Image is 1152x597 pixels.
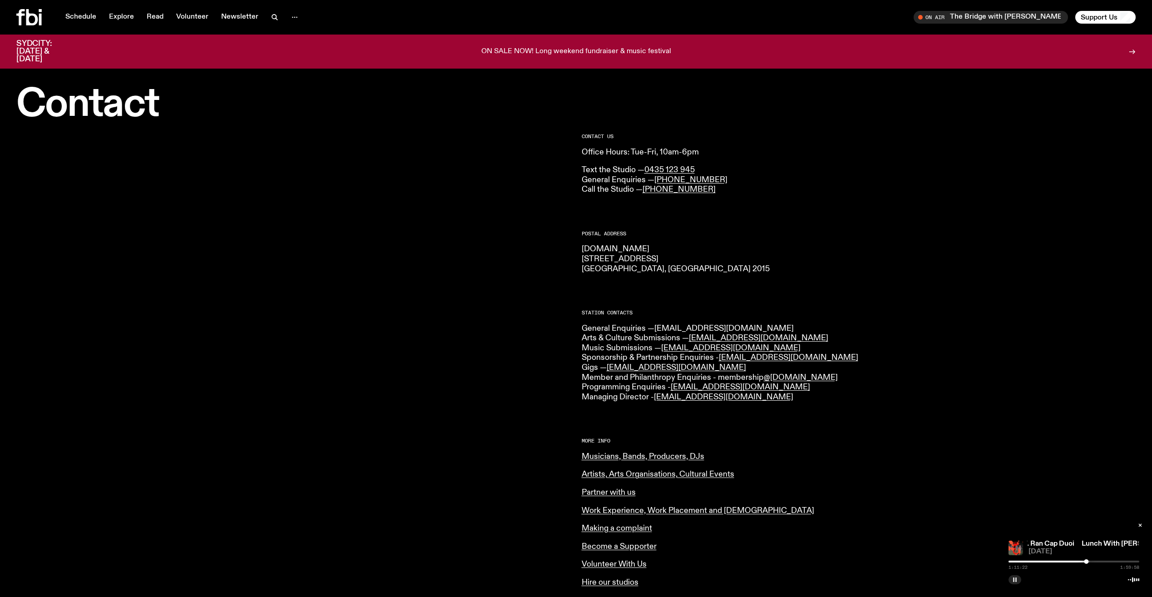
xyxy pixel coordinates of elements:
a: @[DOMAIN_NAME] [764,373,838,382]
h2: Postal Address [582,231,1136,236]
h1: Contact [16,86,571,123]
span: 1:59:58 [1120,565,1139,570]
a: Schedule [60,11,102,24]
a: Musicians, Bands, Producers, DJs [582,453,704,461]
a: Artists, Arts Organisations, Cultural Events [582,470,734,478]
a: [EMAIL_ADDRESS][DOMAIN_NAME] [654,324,794,333]
a: Hire our studios [582,578,638,587]
p: [DOMAIN_NAME] [STREET_ADDRESS] [GEOGRAPHIC_DATA], [GEOGRAPHIC_DATA] 2015 [582,244,1136,274]
h2: CONTACT US [582,134,1136,139]
a: Work Experience, Work Placement and [DEMOGRAPHIC_DATA] [582,507,814,515]
a: Explore [104,11,139,24]
span: [DATE] [1028,548,1139,555]
a: [EMAIL_ADDRESS][DOMAIN_NAME] [689,334,828,342]
a: Read [141,11,169,24]
a: [EMAIL_ADDRESS][DOMAIN_NAME] [607,363,746,372]
a: Volunteer [171,11,214,24]
a: Making a complaint [582,524,652,532]
span: Support Us [1081,13,1117,21]
a: Partner with us [582,488,636,497]
p: Office Hours: Tue-Fri, 10am-6pm [582,148,1136,158]
a: Become a Supporter [582,542,657,551]
a: [PHONE_NUMBER] [643,185,716,194]
a: [EMAIL_ADDRESS][DOMAIN_NAME] [671,383,810,391]
p: Text the Studio — General Enquiries — Call the Studio — [582,165,1136,195]
button: On AirThe Bridge with [PERSON_NAME] [914,11,1068,24]
h3: SYDCITY: [DATE] & [DATE] [16,40,74,63]
p: ON SALE NOW! Long weekend fundraiser & music festival [481,48,671,56]
h2: Station Contacts [582,310,1136,315]
a: 0435 123 945 [644,166,695,174]
a: Lunch With [PERSON_NAME] 6/09- FT. Ran Cap Duoi [897,540,1074,547]
h2: More Info [582,438,1136,443]
a: [EMAIL_ADDRESS][DOMAIN_NAME] [661,344,801,352]
a: Newsletter [216,11,264,24]
a: [EMAIL_ADDRESS][DOMAIN_NAME] [654,393,793,401]
p: General Enquiries — Arts & Culture Submissions — Music Submissions — Sponsorship & Partnership En... [582,324,1136,403]
a: [PHONE_NUMBER] [654,176,727,184]
a: Volunteer With Us [582,560,647,568]
a: [EMAIL_ADDRESS][DOMAIN_NAME] [719,353,858,362]
button: Support Us [1075,11,1136,24]
span: 1:11:22 [1009,565,1028,570]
